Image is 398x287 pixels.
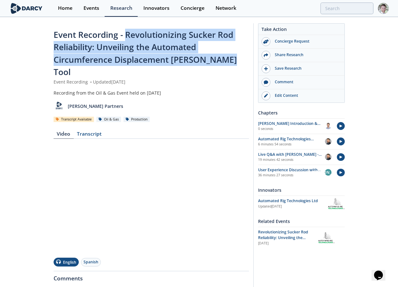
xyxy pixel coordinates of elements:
[84,6,99,11] div: Events
[124,117,150,122] div: Production
[216,6,236,11] div: Network
[258,26,344,35] div: Take Action
[81,258,101,266] button: Spanish
[258,229,345,246] a: Revolutionizing Sucker Rod Reliability: Unveiling the Automated Circumference Displacement [PERSO...
[337,153,345,161] img: play-chapters.svg
[258,173,325,178] p: 36 minutes 27 seconds
[89,79,93,85] span: •
[258,152,325,157] div: Live Q&A with [PERSON_NAME] - Automated Rig Technologies
[54,117,94,122] div: Transcript Available
[270,79,341,85] div: Comment
[96,117,121,122] div: Oil & Gas
[258,229,308,258] span: Revolutionizing Sucker Rod Reliability: Unveiling the Automated Circumference Displacement [PERSO...
[337,122,345,130] img: play-chapters.svg
[325,169,332,176] div: [PERSON_NAME]
[258,198,328,204] div: Automated Rig Technologies Ltd
[258,167,325,173] div: User Experience Discussion with Innovative ALS
[258,121,325,126] div: [PERSON_NAME] Introduction & Insights
[372,262,392,281] iframe: chat widget
[270,52,341,58] div: Share Research
[270,66,341,71] div: Save Research
[54,143,249,253] iframe: vimeo
[258,157,325,162] p: 19 minutes 42 seconds
[54,90,249,96] div: Recording from the Oil & Gas Event held on [DATE]
[68,103,123,109] p: [PERSON_NAME] Partners
[54,258,79,266] button: English
[337,138,345,145] img: play-chapters.svg
[110,6,132,11] div: Research
[143,6,170,11] div: Innovators
[337,169,345,177] img: play-chapters.svg
[54,271,249,281] div: Comments
[258,241,314,246] div: [DATE]
[328,198,344,209] img: Automated Rig Technologies Ltd
[318,232,335,243] img: Automated Rig Technologies Ltd
[270,38,341,44] div: Concierge Request
[325,123,332,129] img: lL0MxFFlTSuVtQ5j0LAu
[54,132,74,139] div: Video
[258,126,325,132] p: 0 seconds
[258,184,345,196] div: Innovators
[258,204,328,209] div: Updated [DATE]
[325,138,332,145] img: lWSX1nQuTIKfQ4PLL3DM
[258,142,325,147] p: 6 minutes 54 seconds
[258,216,345,227] div: Related Events
[325,154,332,160] img: lWSX1nQuTIKfQ4PLL3DM
[74,132,105,139] div: Transcript
[270,93,341,98] div: Edit Content
[58,6,72,11] div: Home
[258,198,345,209] a: Automated Rig Technologies Ltd Updated[DATE] Automated Rig Technologies Ltd
[54,79,249,85] div: Event Recording Updated [DATE]
[9,3,44,14] img: logo-wide.svg
[258,107,345,118] div: Chapters
[258,89,344,102] a: Edit Content
[320,3,373,14] input: Advanced Search
[258,136,325,142] div: Automated Rig Technologies Presentation
[378,3,389,14] img: Profile
[181,6,205,11] div: Concierge
[54,29,237,78] span: Event Recording - Revolutionizing Sucker Rod Reliability: Unveiling the Automated Circumference D...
